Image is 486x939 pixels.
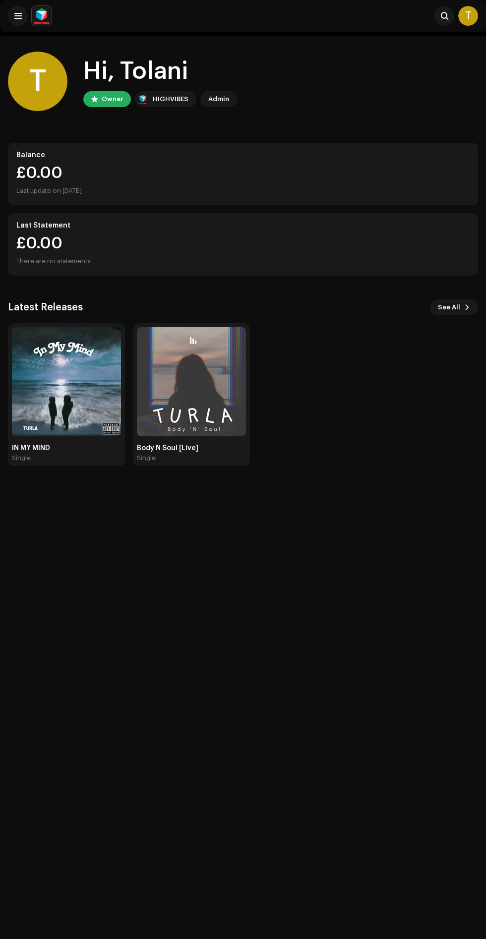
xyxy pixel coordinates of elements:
[32,6,52,26] img: feab3aad-9b62-475c-8caf-26f15a9573ee
[8,299,83,315] h3: Latest Releases
[102,93,123,105] div: Owner
[438,297,460,317] span: See All
[12,444,121,452] div: IN MY MIND
[208,93,229,105] div: Admin
[16,255,91,267] div: There are no statements
[137,93,149,105] img: feab3aad-9b62-475c-8caf-26f15a9573ee
[137,444,246,452] div: Body N Soul [Live]
[12,454,31,462] div: Single
[137,327,246,436] img: 45a062e8-1994-450e-b79e-ab146e0b8cb1
[8,52,67,111] div: T
[16,222,470,230] div: Last Statement
[458,6,478,26] div: T
[430,299,478,315] button: See All
[83,56,237,87] div: Hi, Tolani
[8,213,478,276] re-o-card-value: Last Statement
[16,185,470,197] div: Last update on [DATE]
[16,151,470,159] div: Balance
[137,454,156,462] div: Single
[12,327,121,436] img: a0183e91-efd3-4862-8b48-89f75da0dbc7
[8,143,478,205] re-o-card-value: Balance
[153,93,188,105] div: HIGHVIBES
